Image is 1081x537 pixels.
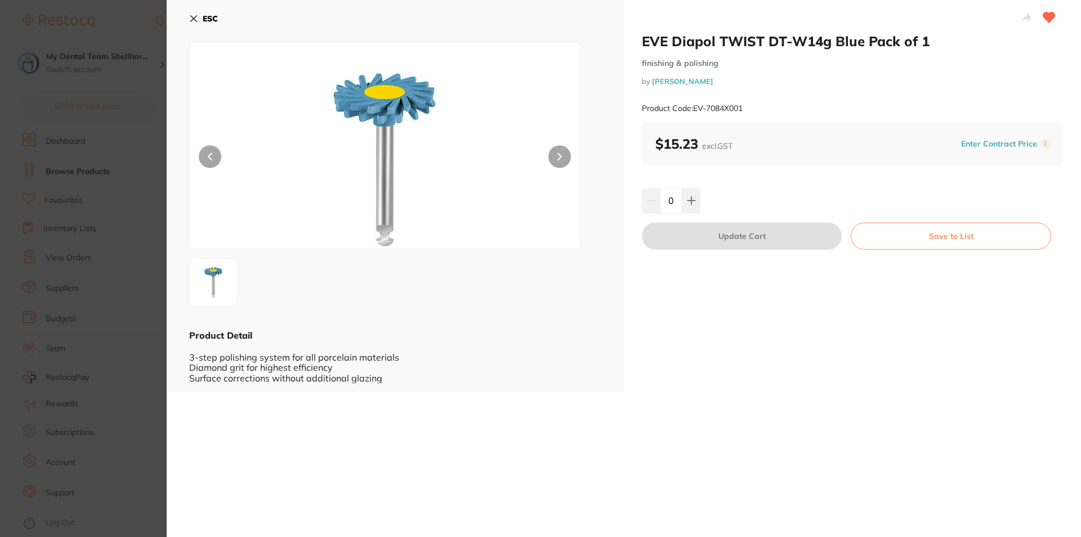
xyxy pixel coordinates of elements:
button: ESC [189,9,218,28]
small: finishing & polishing [642,59,1063,68]
img: MDAxLmpwZw [193,262,234,303]
a: [PERSON_NAME] [652,77,713,86]
img: MDAxLmpwZw [268,70,502,248]
b: Product Detail [189,330,252,341]
div: 3-step polishing system for all porcelain materials Diamond grit for highest efficiency Surface c... [189,341,601,383]
label: i [1040,139,1049,148]
span: excl. GST [702,141,732,151]
button: Enter Contract Price [958,139,1040,149]
h2: EVE Diapol TWIST DT-W14g Blue Pack of 1 [642,33,1063,50]
b: ESC [203,14,218,24]
small: by [642,77,1063,86]
b: $15.23 [655,135,732,152]
small: Product Code: EV-7084X001 [642,104,743,113]
button: Save to List [851,223,1051,250]
button: Update Cart [642,223,842,250]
